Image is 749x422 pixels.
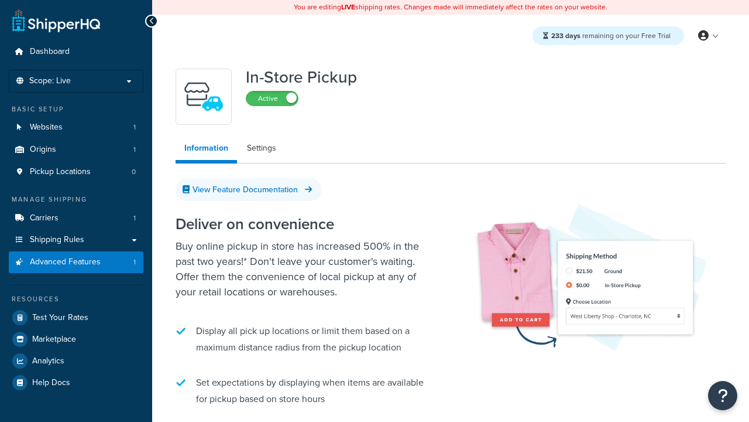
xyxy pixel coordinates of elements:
[176,369,433,413] li: Set expectations by displaying when items are available for pickup based on store hours
[176,137,237,164] a: Information
[30,235,84,245] span: Shipping Rules
[176,178,322,201] a: View Feature Documentation
[176,216,433,233] h2: Deliver on convenience
[9,294,143,304] div: Resources
[133,122,136,132] span: 1
[32,378,70,388] span: Help Docs
[9,251,143,273] li: Advanced Features
[9,117,143,138] li: Websites
[9,307,143,328] a: Test Your Rates
[9,229,143,251] a: Shipping Rules
[9,207,143,229] li: Carriers
[9,41,143,63] a: Dashboard
[30,257,101,267] span: Advanced Features
[29,76,71,86] span: Scope: Live
[9,350,143,372] a: Analytics
[468,181,726,382] img: In-Store Pickup
[9,195,143,205] div: Manage Shipping
[9,104,143,114] div: Basic Setup
[341,2,355,12] b: LIVE
[132,167,136,177] span: 0
[708,381,737,410] button: Open Resource Center
[9,161,143,183] a: Pickup Locations0
[246,91,298,105] label: Active
[30,122,63,132] span: Websites
[30,213,59,223] span: Carriers
[551,30,671,41] span: remaining on your Free Trial
[176,239,433,300] p: Buy online pickup in store has increased 500% in the past two years!* Don't leave your customer's...
[32,356,64,366] span: Analytics
[32,313,88,323] span: Test Your Rates
[238,137,285,160] a: Settings
[133,213,136,223] span: 1
[30,167,91,177] span: Pickup Locations
[246,69,357,86] h1: In-Store Pickup
[9,372,143,393] a: Help Docs
[9,117,143,138] a: Websites1
[9,139,143,161] a: Origins1
[133,145,136,155] span: 1
[183,76,224,117] img: wfgcfpwTIucLEAAAAASUVORK5CYII=
[30,145,56,155] span: Origins
[9,251,143,273] a: Advanced Features1
[133,257,136,267] span: 1
[9,139,143,161] li: Origins
[176,317,433,362] li: Display all pick up locations or limit them based on a maximum distance radius from the pickup lo...
[9,329,143,350] a: Marketplace
[9,161,143,183] li: Pickup Locations
[551,30,580,41] strong: 233 days
[32,335,76,345] span: Marketplace
[9,207,143,229] a: Carriers1
[30,47,70,57] span: Dashboard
